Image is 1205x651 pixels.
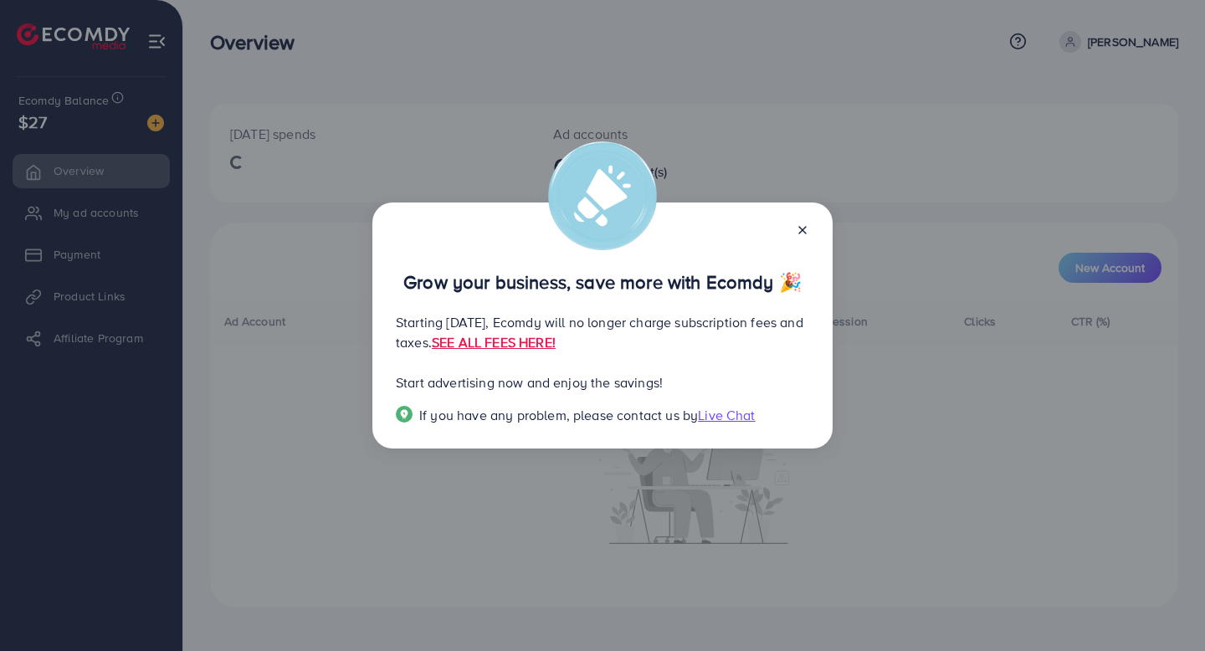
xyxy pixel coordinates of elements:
span: If you have any problem, please contact us by [419,406,698,424]
a: SEE ALL FEES HERE! [432,333,556,351]
span: Live Chat [698,406,755,424]
img: Popup guide [396,406,413,423]
p: Grow your business, save more with Ecomdy 🎉 [396,272,809,292]
p: Starting [DATE], Ecomdy will no longer charge subscription fees and taxes. [396,312,809,352]
img: alert [548,141,657,250]
p: Start advertising now and enjoy the savings! [396,372,809,392]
